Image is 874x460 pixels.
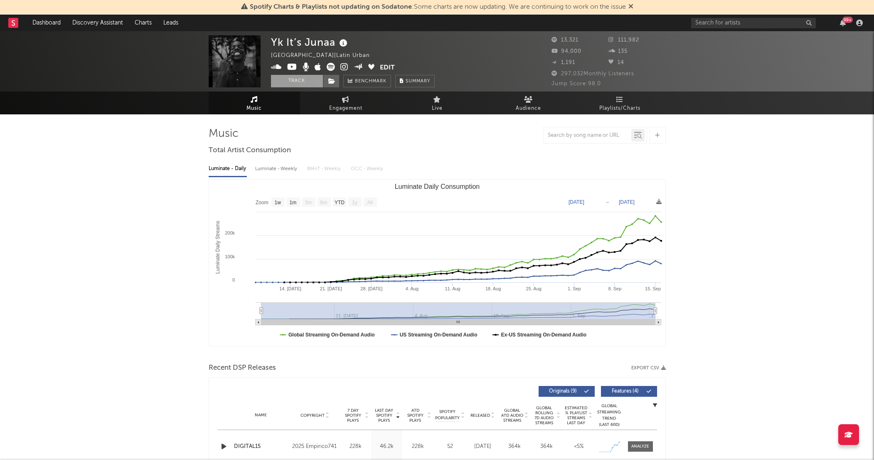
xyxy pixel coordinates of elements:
div: Name [234,412,288,418]
a: Music [209,92,300,114]
text: [DATE] [569,199,584,205]
a: Playlists/Charts [574,92,666,114]
button: 99+ [840,20,846,26]
a: Audience [483,92,574,114]
button: Originals(9) [539,386,595,397]
span: 297,032 Monthly Listeners [551,71,634,77]
text: 3m [305,200,312,205]
svg: Luminate Daily Consumption [209,180,665,346]
text: Luminate Daily Consumption [394,183,480,190]
span: Benchmark [355,77,387,87]
text: 200k [225,230,235,235]
text: 15. Sep [645,286,661,291]
span: Spotify Popularity [435,409,460,421]
span: Last Day Spotify Plays [373,408,395,423]
div: 52 [436,443,465,451]
span: Copyright [300,413,325,418]
div: 46.2k [373,443,400,451]
span: Audience [516,104,541,114]
text: Global Streaming On-Demand Audio [288,332,375,338]
input: Search by song name or URL [544,132,631,139]
span: 14 [608,60,624,65]
span: Total Artist Consumption [209,146,291,156]
text: 1… [651,313,658,318]
text: Ex-US Streaming On-Demand Audio [501,332,586,338]
button: Summary [395,75,435,87]
span: Spotify Charts & Playlists not updating on Sodatone [250,4,412,10]
span: Originals ( 9 ) [544,389,582,394]
span: Features ( 4 ) [606,389,645,394]
text: [DATE] [619,199,635,205]
div: 99 + [842,17,853,23]
text: 1m [289,200,296,205]
text: US Streaming On-Demand Audio [399,332,477,338]
button: Export CSV [631,366,666,371]
span: Recent DSP Releases [209,363,276,373]
span: Summary [406,79,430,84]
text: 0 [232,277,234,282]
span: Live [432,104,443,114]
text: 1w [274,200,281,205]
a: DIGITAL15 [234,443,288,451]
text: YTD [334,200,344,205]
text: 25. Aug [526,286,541,291]
button: Features(4) [601,386,657,397]
span: Global ATD Audio Streams [501,408,524,423]
span: 1,191 [551,60,575,65]
span: : Some charts are now updating. We are continuing to work on the issue [250,4,626,10]
text: → [605,199,610,205]
span: Dismiss [628,4,633,10]
span: Released [470,413,490,418]
a: Discovery Assistant [66,15,129,31]
text: 28. [DATE] [360,286,382,291]
span: Estimated % Playlist Streams Last Day [565,406,588,425]
div: Luminate - Daily [209,162,247,176]
span: Engagement [329,104,362,114]
text: All [367,200,372,205]
a: Leads [158,15,184,31]
a: Engagement [300,92,391,114]
text: 18. Aug [485,286,500,291]
text: Luminate Daily Streams [214,221,220,274]
span: ATD Spotify Plays [404,408,426,423]
span: 111,982 [608,37,639,43]
text: 1. Sep [567,286,581,291]
text: 21. [DATE] [320,286,342,291]
span: Global Rolling 7D Audio Streams [533,406,556,425]
div: 228k [404,443,431,451]
div: <5% [565,443,593,451]
div: 364k [533,443,561,451]
a: Benchmark [343,75,391,87]
div: 2025 Empirico741 [292,442,337,452]
text: 6m [320,200,327,205]
span: 7 Day Spotify Plays [342,408,364,423]
text: 4. Aug [405,286,418,291]
text: 1y [352,200,357,205]
text: 8. Sep [608,286,621,291]
span: Music [246,104,262,114]
span: 13,321 [551,37,579,43]
button: Edit [380,63,395,73]
div: 228k [342,443,369,451]
span: 94,000 [551,49,581,54]
text: 100k [225,254,235,259]
div: Luminate - Weekly [255,162,299,176]
button: Track [271,75,323,87]
input: Search for artists [691,18,816,28]
text: Zoom [256,200,268,205]
div: [GEOGRAPHIC_DATA] | Latin Urban [271,51,379,61]
span: Playlists/Charts [599,104,640,114]
div: 364k [501,443,529,451]
div: Yk It’s Junaa [271,35,350,49]
text: 14. [DATE] [279,286,301,291]
div: [DATE] [469,443,497,451]
text: 11. Aug [445,286,460,291]
span: 135 [608,49,628,54]
a: Live [391,92,483,114]
a: Dashboard [27,15,66,31]
span: Jump Score: 98.0 [551,81,601,87]
a: Charts [129,15,158,31]
div: Global Streaming Trend (Last 60D) [597,403,622,428]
